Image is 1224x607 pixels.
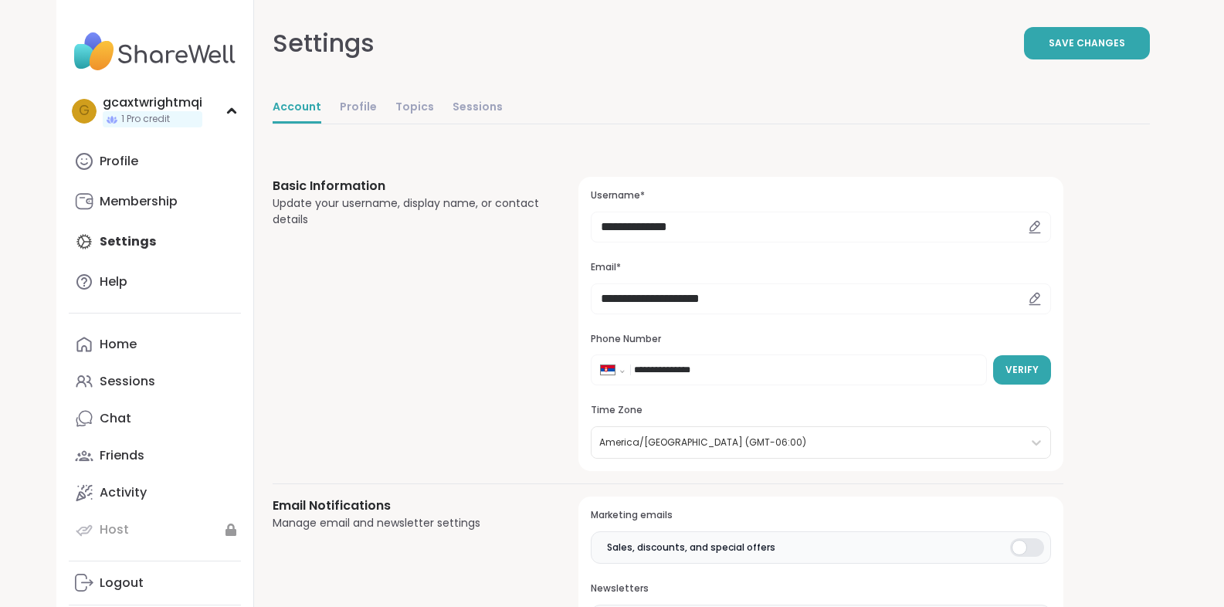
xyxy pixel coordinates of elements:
a: Home [69,326,241,363]
a: Help [69,263,241,300]
span: Sales, discounts, and special offers [607,541,775,554]
img: ShareWell Nav Logo [69,25,241,79]
a: Account [273,93,321,124]
div: gcaxtwrightmqi [103,94,202,111]
div: Settings [273,25,375,62]
span: Verify [1005,363,1039,377]
a: Profile [69,143,241,180]
button: Save Changes [1024,27,1150,59]
span: Save Changes [1049,36,1125,50]
div: Manage email and newsletter settings [273,515,542,531]
div: Home [100,336,137,353]
span: 1 Pro credit [121,113,170,126]
a: Profile [340,93,377,124]
div: Profile [100,153,138,170]
div: Friends [100,447,144,464]
button: Verify [993,355,1051,385]
a: Chat [69,400,241,437]
h3: Phone Number [591,333,1050,346]
a: Topics [395,93,434,124]
h3: Time Zone [591,404,1050,417]
h3: Email* [591,261,1050,274]
div: Membership [100,193,178,210]
h3: Marketing emails [591,509,1050,522]
a: Host [69,511,241,548]
div: Chat [100,410,131,427]
a: Sessions [69,363,241,400]
h3: Basic Information [273,177,542,195]
h3: Email Notifications [273,497,542,515]
h3: Username* [591,189,1050,202]
div: Help [100,273,127,290]
a: Activity [69,474,241,511]
div: Update your username, display name, or contact details [273,195,542,228]
div: Logout [100,575,144,592]
h3: Newsletters [591,582,1050,595]
div: Activity [100,484,147,501]
a: Friends [69,437,241,474]
a: Membership [69,183,241,220]
div: Host [100,521,129,538]
span: g [79,101,90,121]
a: Logout [69,565,241,602]
div: Sessions [100,373,155,390]
a: Sessions [453,93,503,124]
